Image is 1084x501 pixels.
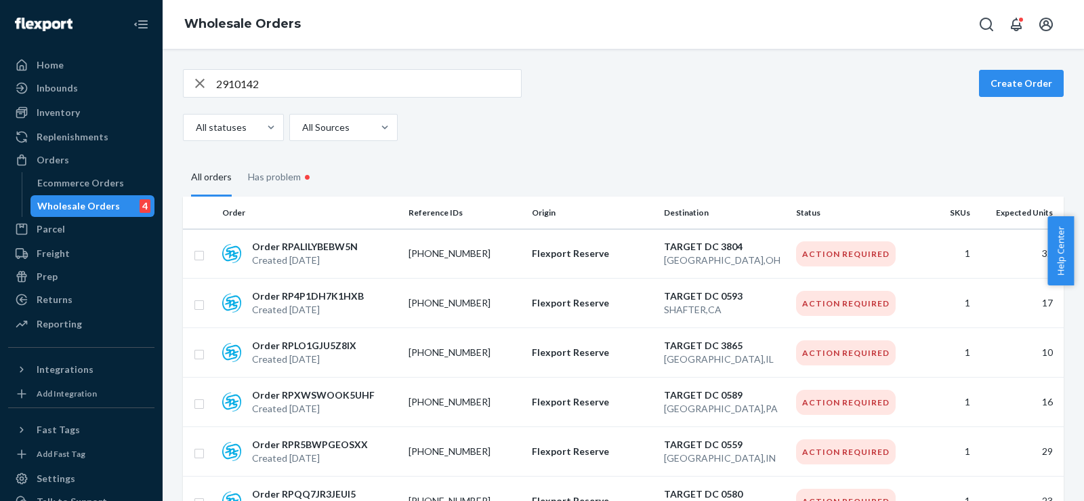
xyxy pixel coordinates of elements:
[184,16,301,31] a: Wholesale Orders
[8,289,154,310] a: Returns
[532,247,653,260] p: Flexport Reserve
[914,197,976,229] th: SKUs
[8,313,154,335] a: Reporting
[8,218,154,240] a: Parcel
[976,328,1064,378] td: 10
[37,363,93,376] div: Integrations
[37,130,108,144] div: Replenishments
[914,279,976,328] td: 1
[664,353,785,366] p: [GEOGRAPHIC_DATA] , IL
[914,229,976,279] td: 1
[37,317,82,331] div: Reporting
[664,487,785,501] p: TARGET DC 0580
[252,303,364,317] p: Created [DATE]
[664,402,785,416] p: [GEOGRAPHIC_DATA] , PA
[8,77,154,99] a: Inbounds
[532,346,653,359] p: Flexport Reserve
[252,452,368,465] p: Created [DATE]
[1003,11,1030,38] button: Open notifications
[252,240,358,254] p: Order RPALILYBEBW5N
[37,448,85,460] div: Add Fast Tag
[252,339,356,353] p: Order RPLO1GJU5Z8IX
[664,240,785,254] p: TARGET DC 3804
[796,390,896,415] div: Action Required
[664,289,785,303] p: TARGET DC 0593
[173,5,312,44] ol: breadcrumbs
[976,427,1064,477] td: 29
[976,229,1064,279] td: 32
[37,106,80,119] div: Inventory
[222,442,241,461] img: sps-commerce logo
[252,289,364,303] p: Order RP4P1DH7K1HXB
[664,438,785,452] p: TARGET DC 0559
[127,11,154,38] button: Close Navigation
[301,168,314,186] div: •
[659,197,791,229] th: Destination
[252,353,356,366] p: Created [DATE]
[37,247,70,260] div: Freight
[403,197,526,229] th: Reference IDs
[252,402,375,416] p: Created [DATE]
[791,197,914,229] th: Status
[532,445,653,458] p: Flexport Reserve
[664,388,785,402] p: TARGET DC 0589
[222,343,241,362] img: sps-commerce logo
[8,54,154,76] a: Home
[976,197,1064,229] th: Expected Units
[8,419,154,441] button: Fast Tags
[194,121,196,134] input: All statuses
[37,81,78,95] div: Inbounds
[914,378,976,427] td: 1
[1033,11,1060,38] button: Open account menu
[796,291,896,316] div: Action Required
[8,446,154,462] a: Add Fast Tag
[248,157,314,197] div: Has problem
[973,11,1000,38] button: Open Search Box
[8,126,154,148] a: Replenishments
[37,388,97,399] div: Add Integration
[37,199,120,213] div: Wholesale Orders
[409,247,517,260] p: 0080-2910142-3804
[222,244,241,263] img: sps-commerce logo
[30,195,155,217] a: Wholesale Orders4
[37,153,69,167] div: Orders
[140,199,150,213] div: 4
[664,339,785,353] p: TARGET DC 3865
[252,254,358,267] p: Created [DATE]
[409,445,517,458] p: 0080-2910142-0559
[8,468,154,489] a: Settings
[301,121,302,134] input: All Sources
[8,386,154,402] a: Add Integration
[8,359,154,380] button: Integrations
[252,388,375,402] p: Order RPXWSWOOK5UHF
[37,176,124,190] div: Ecommerce Orders
[976,378,1064,427] td: 16
[914,328,976,378] td: 1
[37,423,80,437] div: Fast Tags
[979,70,1064,97] button: Create Order
[37,58,64,72] div: Home
[252,487,356,501] p: Order RPQQ7JR3JEUI5
[409,395,517,409] p: 0080-2910142-0589
[8,266,154,287] a: Prep
[532,296,653,310] p: Flexport Reserve
[15,18,72,31] img: Flexport logo
[37,270,58,283] div: Prep
[217,197,403,229] th: Order
[796,340,896,365] div: Action Required
[664,254,785,267] p: [GEOGRAPHIC_DATA] , OH
[914,427,976,477] td: 1
[222,393,241,412] img: sps-commerce logo
[1047,216,1074,285] button: Help Center
[8,243,154,264] a: Freight
[532,395,653,409] p: Flexport Reserve
[37,222,65,236] div: Parcel
[222,294,241,313] img: sps-commerce logo
[8,102,154,123] a: Inventory
[664,303,785,317] p: SHAFTER , CA
[526,197,659,229] th: Origin
[252,438,368,452] p: Order RPR5BWPGEOSXX
[8,149,154,171] a: Orders
[30,172,155,194] a: Ecommerce Orders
